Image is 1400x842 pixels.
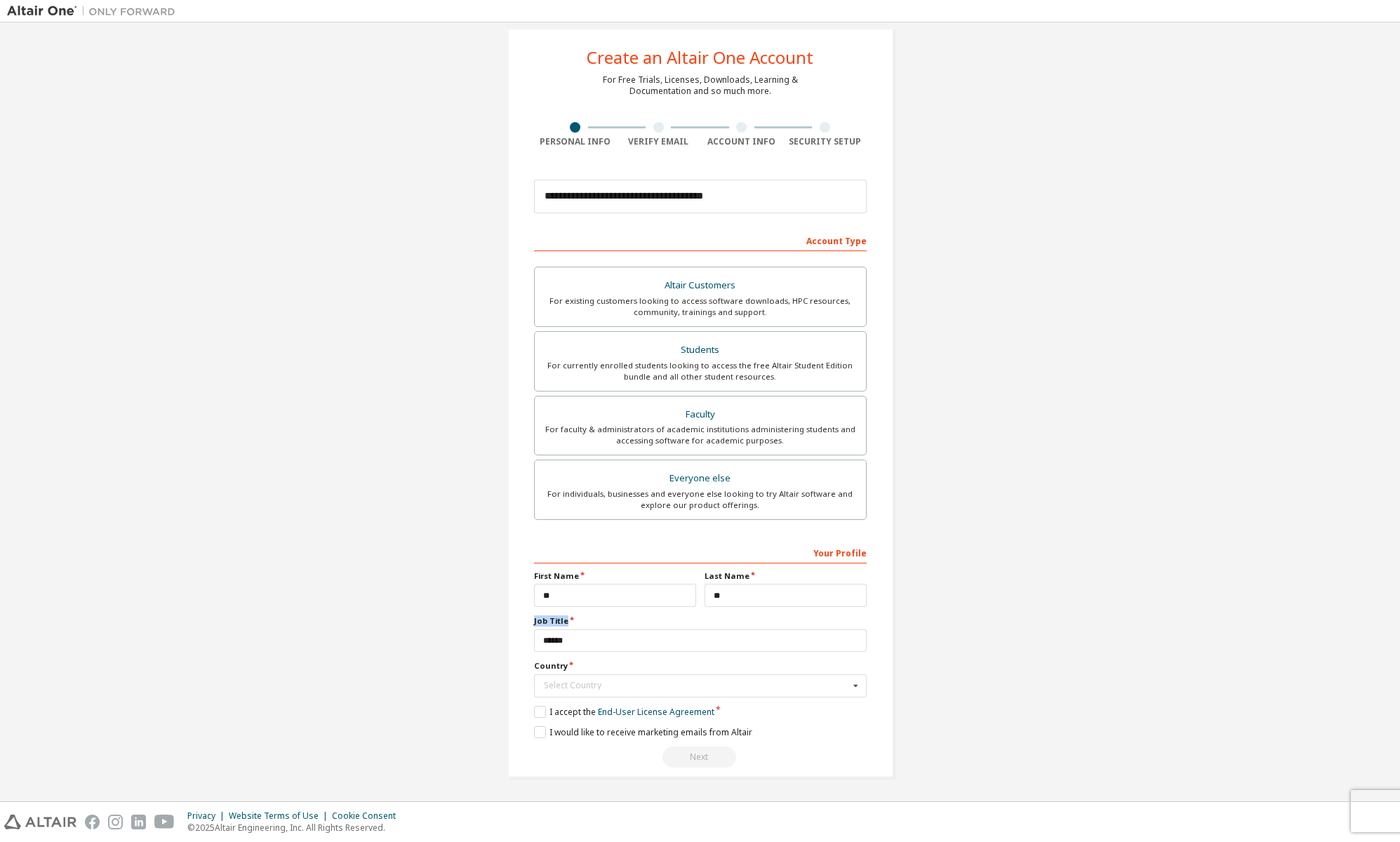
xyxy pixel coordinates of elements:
div: Read and acccept EULA to continue [534,747,867,768]
a: End-User License Agreement [598,706,714,718]
label: I would like to receive marketing emails from Altair [534,726,752,738]
div: For existing customers looking to access software downloads, HPC resources, community, trainings ... [543,295,858,318]
label: I accept the [534,706,714,718]
div: Faculty [543,405,858,425]
div: Account Info [700,136,784,147]
div: For individuals, businesses and everyone else looking to try Altair software and explore our prod... [543,488,858,511]
div: Account Type [534,229,867,251]
div: Your Profile [534,541,867,563]
div: Everyone else [543,469,858,488]
div: Verify Email [617,136,700,147]
div: Altair Customers [543,276,858,295]
img: linkedin.svg [131,815,146,829]
div: For Free Trials, Licenses, Downloads, Learning & Documentation and so much more. [603,74,798,97]
img: youtube.svg [154,815,175,829]
div: For currently enrolled students looking to access the free Altair Student Edition bundle and all ... [543,360,858,382]
div: Select Country [544,681,849,690]
div: Cookie Consent [332,810,404,822]
label: Country [534,660,867,671]
div: Create an Altair One Account [587,49,813,66]
div: Students [543,340,858,360]
label: Last Name [705,570,867,582]
div: Privacy [187,810,229,822]
label: Job Title [534,615,867,627]
label: First Name [534,570,696,582]
img: instagram.svg [108,815,123,829]
img: Altair One [7,4,182,18]
img: facebook.svg [85,815,100,829]
div: For faculty & administrators of academic institutions administering students and accessing softwa... [543,424,858,446]
img: altair_logo.svg [4,815,76,829]
div: Website Terms of Use [229,810,332,822]
p: © 2025 Altair Engineering, Inc. All Rights Reserved. [187,822,404,834]
div: Personal Info [534,136,618,147]
div: Security Setup [783,136,867,147]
